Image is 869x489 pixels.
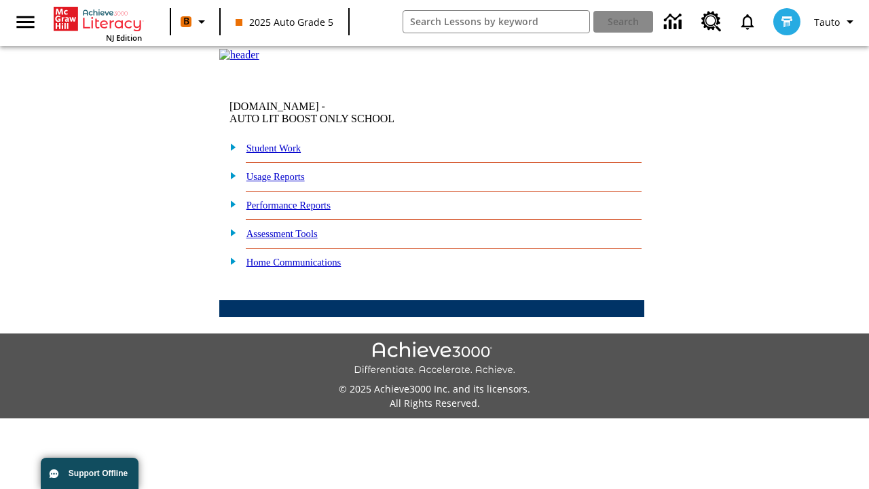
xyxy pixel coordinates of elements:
[730,4,765,39] a: Notifications
[54,4,142,43] div: Home
[223,226,237,238] img: plus.gif
[41,458,138,489] button: Support Offline
[246,200,331,211] a: Performance Reports
[354,342,515,376] img: Achieve3000 Differentiate Accelerate Achieve
[656,3,693,41] a: Data Center
[223,169,237,181] img: plus.gif
[223,255,237,267] img: plus.gif
[814,15,840,29] span: Tauto
[175,10,215,34] button: Boost Class color is orange. Change class color
[229,113,394,124] nobr: AUTO LIT BOOST ONLY SCHOOL
[809,10,864,34] button: Profile/Settings
[229,101,479,125] td: [DOMAIN_NAME] -
[183,13,189,30] span: B
[219,49,259,61] img: header
[69,469,128,478] span: Support Offline
[773,8,800,35] img: avatar image
[223,141,237,153] img: plus.gif
[246,257,341,268] a: Home Communications
[236,15,333,29] span: 2025 Auto Grade 5
[223,198,237,210] img: plus.gif
[246,171,305,182] a: Usage Reports
[5,2,45,42] button: Open side menu
[693,3,730,40] a: Resource Center, Will open in new tab
[106,33,142,43] span: NJ Edition
[403,11,590,33] input: search field
[765,4,809,39] button: Select a new avatar
[246,228,318,239] a: Assessment Tools
[246,143,301,153] a: Student Work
